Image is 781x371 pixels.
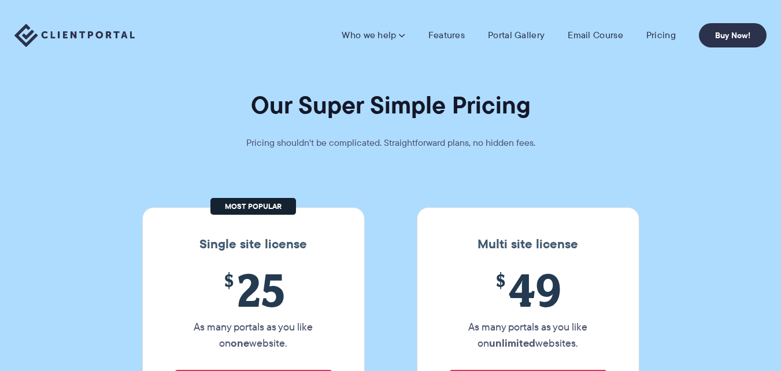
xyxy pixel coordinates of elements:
[217,135,564,151] p: Pricing shouldn't be complicated. Straightforward plans, no hidden fees.
[154,237,353,252] h3: Single site license
[231,335,249,351] strong: one
[449,263,607,316] span: 49
[428,30,465,41] a: Features
[175,263,332,316] span: 25
[489,335,535,351] strong: unlimited
[646,30,676,41] a: Pricing
[449,319,607,351] p: As many portals as you like on websites.
[699,23,767,47] a: Buy Now!
[568,30,623,41] a: Email Course
[488,30,545,41] a: Portal Gallery
[429,237,627,252] h3: Multi site license
[342,30,405,41] a: Who we help
[175,319,332,351] p: As many portals as you like on website.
